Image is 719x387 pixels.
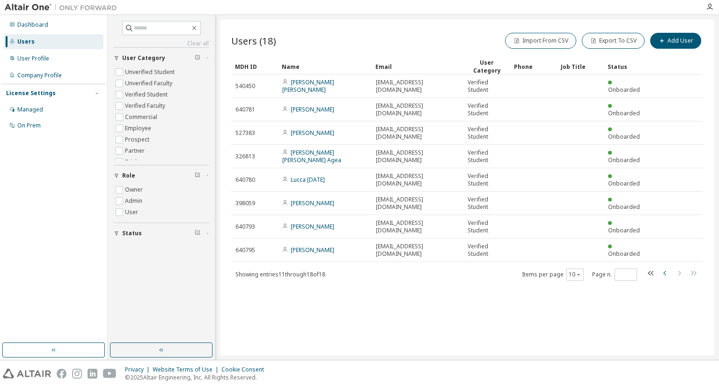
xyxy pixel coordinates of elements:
[235,176,255,184] span: 640780
[125,78,174,89] label: Unverified Faculty
[231,34,276,47] span: Users (18)
[468,149,506,164] span: Verified Student
[592,268,637,281] span: Page n.
[125,145,147,156] label: Partner
[235,270,325,278] span: Showing entries 11 through 18 of 18
[17,122,41,129] div: On Prem
[17,21,48,29] div: Dashboard
[468,102,506,117] span: Verified Student
[561,59,600,74] div: Job Title
[375,59,460,74] div: Email
[468,219,506,234] span: Verified Student
[125,156,139,168] label: Trial
[88,369,97,379] img: linkedin.svg
[72,369,82,379] img: instagram.svg
[122,54,165,62] span: User Category
[505,33,576,49] button: Import From CSV
[650,33,701,49] button: Add User
[125,373,270,381] p: © 2025 Altair Engineering, Inc. All Rights Reserved.
[125,134,151,145] label: Prospect
[376,126,459,141] span: [EMAIL_ADDRESS][DOMAIN_NAME]
[291,176,325,184] a: Lucca [DATE]
[122,230,142,237] span: Status
[291,223,334,231] a: [PERSON_NAME]
[17,55,49,62] div: User Profile
[291,246,334,254] a: [PERSON_NAME]
[468,243,506,258] span: Verified Student
[282,78,334,94] a: [PERSON_NAME] [PERSON_NAME]
[235,129,255,137] span: 527383
[17,106,43,113] div: Managed
[235,246,255,254] span: 640795
[608,133,640,141] span: Onboarded
[468,79,506,94] span: Verified Student
[235,106,255,113] span: 640781
[468,196,506,211] span: Verified Student
[376,149,459,164] span: [EMAIL_ADDRESS][DOMAIN_NAME]
[291,199,334,207] a: [PERSON_NAME]
[467,59,506,74] div: User Category
[376,172,459,187] span: [EMAIL_ADDRESS][DOMAIN_NAME]
[221,366,270,373] div: Cookie Consent
[5,3,122,12] img: Altair One
[17,72,62,79] div: Company Profile
[122,172,135,179] span: Role
[291,129,334,137] a: [PERSON_NAME]
[608,179,640,187] span: Onboarded
[125,207,140,218] label: User
[235,200,255,207] span: 398059
[468,126,506,141] span: Verified Student
[608,203,640,211] span: Onboarded
[522,268,584,281] span: Items per page
[125,100,167,112] label: Verified Faculty
[57,369,66,379] img: facebook.svg
[468,172,506,187] span: Verified Student
[569,271,581,278] button: 10
[608,250,640,258] span: Onboarded
[125,89,169,100] label: Verified Student
[114,223,209,244] button: Status
[125,123,153,134] label: Employee
[195,54,200,62] span: Clear filter
[125,112,159,123] label: Commercial
[514,59,553,74] div: Phone
[235,223,255,231] span: 640793
[125,67,176,78] label: Unverified Student
[608,86,640,94] span: Onboarded
[195,172,200,179] span: Clear filter
[291,105,334,113] a: [PERSON_NAME]
[608,226,640,234] span: Onboarded
[3,369,51,379] img: altair_logo.svg
[125,184,145,195] label: Owner
[235,153,255,160] span: 326813
[376,243,459,258] span: [EMAIL_ADDRESS][DOMAIN_NAME]
[17,38,35,45] div: Users
[376,219,459,234] span: [EMAIL_ADDRESS][DOMAIN_NAME]
[582,33,645,49] button: Export To CSV
[376,196,459,211] span: [EMAIL_ADDRESS][DOMAIN_NAME]
[114,48,209,68] button: User Category
[125,366,153,373] div: Privacy
[282,59,368,74] div: Name
[235,59,274,74] div: MDH ID
[608,156,640,164] span: Onboarded
[376,79,459,94] span: [EMAIL_ADDRESS][DOMAIN_NAME]
[114,165,209,186] button: Role
[376,102,459,117] span: [EMAIL_ADDRESS][DOMAIN_NAME]
[235,82,255,90] span: 540450
[608,59,647,74] div: Status
[6,89,56,97] div: License Settings
[153,366,221,373] div: Website Terms of Use
[103,369,117,379] img: youtube.svg
[608,109,640,117] span: Onboarded
[125,195,144,207] label: Admin
[195,230,200,237] span: Clear filter
[282,149,341,164] a: [PERSON_NAME] [PERSON_NAME] Agea
[114,40,209,47] a: Clear all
